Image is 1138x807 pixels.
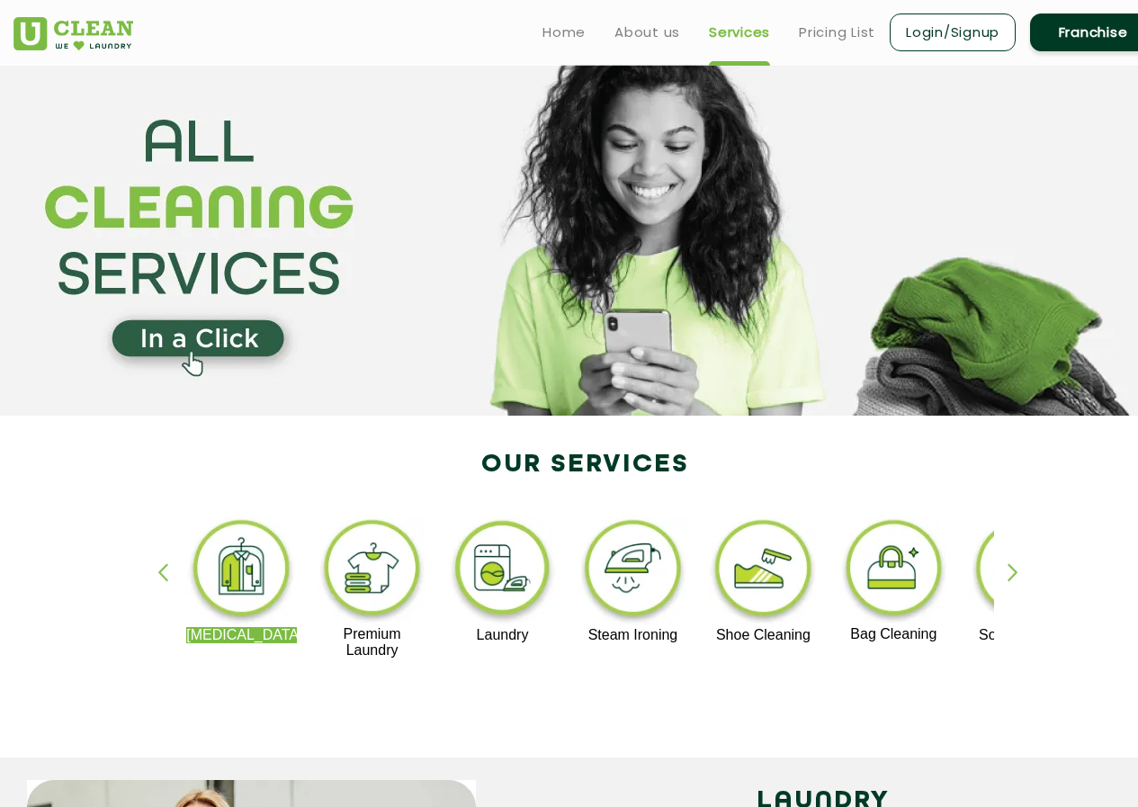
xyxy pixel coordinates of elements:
img: dry_cleaning_11zon.webp [186,516,297,627]
img: steam_ironing_11zon.webp [578,516,688,627]
p: Shoe Cleaning [708,627,819,643]
a: Pricing List [799,22,875,43]
p: Bag Cleaning [838,626,949,642]
p: Premium Laundry [317,626,427,659]
img: UClean Laundry and Dry Cleaning [13,17,133,50]
p: Laundry [447,627,558,643]
a: Home [542,22,586,43]
img: premium_laundry_cleaning_11zon.webp [317,516,427,626]
a: About us [614,22,680,43]
p: Sofa Cleaning [969,627,1080,643]
img: bag_cleaning_11zon.webp [838,516,949,626]
p: [MEDICAL_DATA] [186,627,297,643]
a: Services [709,22,770,43]
img: laundry_cleaning_11zon.webp [447,516,558,627]
img: sofa_cleaning_11zon.webp [969,516,1080,627]
img: shoe_cleaning_11zon.webp [708,516,819,627]
a: Login/Signup [890,13,1016,51]
p: Steam Ironing [578,627,688,643]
